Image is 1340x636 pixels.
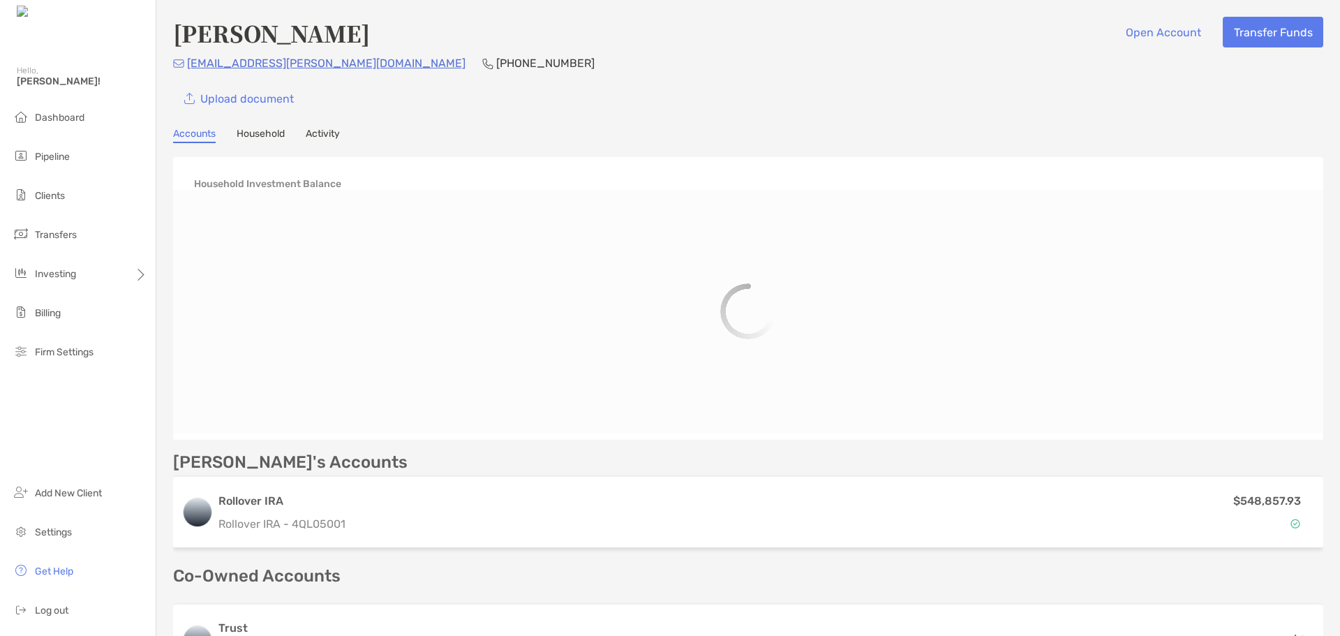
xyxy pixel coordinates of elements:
[13,304,29,320] img: billing icon
[13,147,29,164] img: pipeline icon
[237,128,285,143] a: Household
[35,112,84,124] span: Dashboard
[173,568,1323,585] p: Co-Owned Accounts
[17,6,76,19] img: Zoe Logo
[173,17,370,49] h4: [PERSON_NAME]
[35,487,102,499] span: Add New Client
[1233,492,1301,510] p: $548,857.93
[13,562,29,579] img: get-help icon
[184,93,195,105] img: button icon
[13,343,29,360] img: firm-settings icon
[13,108,29,125] img: dashboard icon
[1290,519,1300,528] img: Account Status icon
[35,268,76,280] span: Investing
[173,128,216,143] a: Accounts
[35,565,73,577] span: Get Help
[496,54,595,72] p: [PHONE_NUMBER]
[35,526,72,538] span: Settings
[218,493,1038,510] h3: Rollover IRA
[173,59,184,68] img: Email Icon
[194,178,341,190] h4: Household Investment Balance
[482,58,493,69] img: Phone Icon
[35,346,94,358] span: Firm Settings
[1115,17,1212,47] button: Open Account
[17,75,147,87] span: [PERSON_NAME]!
[13,601,29,618] img: logout icon
[13,523,29,540] img: settings icon
[218,515,1038,533] p: Rollover IRA - 4QL05001
[35,605,68,616] span: Log out
[173,454,408,471] p: [PERSON_NAME]'s Accounts
[35,190,65,202] span: Clients
[35,151,70,163] span: Pipeline
[13,484,29,501] img: add_new_client icon
[173,83,304,114] a: Upload document
[187,54,466,72] p: [EMAIL_ADDRESS][PERSON_NAME][DOMAIN_NAME]
[13,186,29,203] img: clients icon
[306,128,340,143] a: Activity
[184,498,211,526] img: logo account
[13,265,29,281] img: investing icon
[35,307,61,319] span: Billing
[13,225,29,242] img: transfers icon
[35,229,77,241] span: Transfers
[1223,17,1323,47] button: Transfer Funds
